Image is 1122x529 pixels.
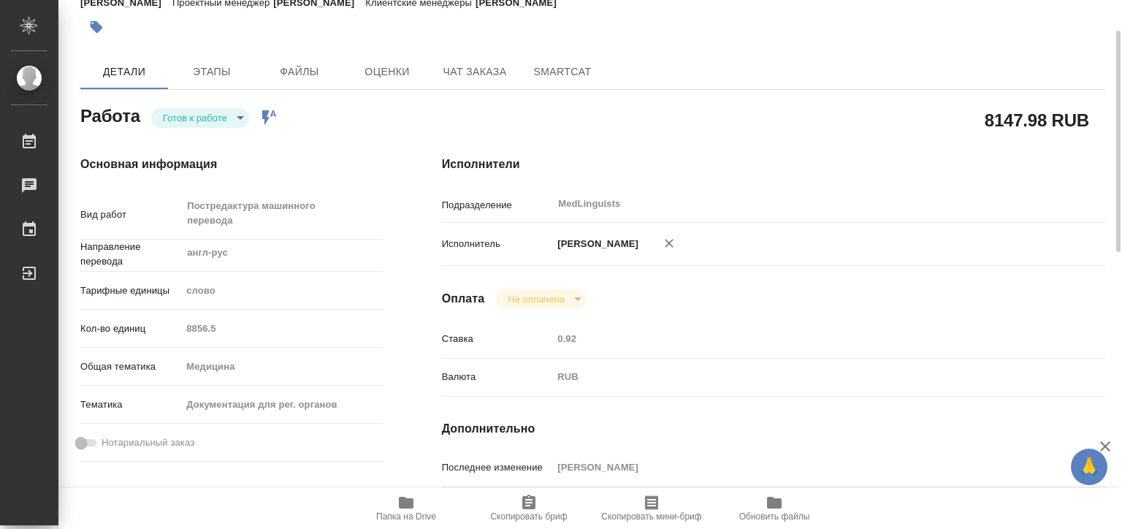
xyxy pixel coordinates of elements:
p: Ставка [442,332,553,346]
div: слово [181,278,383,303]
span: Детали [89,63,159,81]
span: 🙏 [1077,452,1102,482]
div: Документация для рег. органов [181,392,383,417]
button: 🙏 [1071,449,1107,485]
span: Обновить файлы [739,511,810,522]
p: Общая тематика [80,359,181,374]
div: Медицина [181,354,383,379]
div: Готов к работе [496,289,586,309]
input: Пустое поле [552,457,1050,478]
p: Кол-во единиц [80,321,181,336]
span: Файлы [264,63,335,81]
input: Пустое поле [181,318,383,339]
h4: [PERSON_NAME] [80,485,383,503]
h4: Дополнительно [442,420,1106,438]
div: Готов к работе [151,108,249,128]
p: Направление перевода [80,240,181,269]
button: Удалить исполнителя [653,227,685,259]
button: Скопировать мини-бриф [590,488,713,529]
p: Последнее изменение [442,460,553,475]
span: Нотариальный заказ [102,435,194,450]
p: Вид работ [80,208,181,222]
p: Тарифные единицы [80,283,181,298]
p: Тематика [80,397,181,412]
input: Пустое поле [552,328,1050,349]
span: Скопировать бриф [490,511,567,522]
p: Исполнитель [442,237,553,251]
h4: Исполнители [442,156,1106,173]
span: Оценки [352,63,422,81]
button: Обновить файлы [713,488,836,529]
span: Скопировать мини-бриф [601,511,701,522]
button: Скопировать бриф [467,488,590,529]
p: Подразделение [442,198,553,213]
h2: Работа [80,102,140,128]
span: Чат заказа [440,63,510,81]
span: SmartCat [527,63,598,81]
button: Папка на Drive [345,488,467,529]
h2: 8147.98 RUB [985,107,1089,132]
button: Не оплачена [503,293,568,305]
button: Добавить тэг [80,11,112,43]
button: Готов к работе [159,112,232,124]
span: Этапы [177,63,247,81]
h4: Оплата [442,290,485,308]
p: [PERSON_NAME] [552,237,638,251]
h4: Основная информация [80,156,383,173]
p: Валюта [442,370,553,384]
span: Папка на Drive [376,511,436,522]
div: RUB [552,365,1050,389]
